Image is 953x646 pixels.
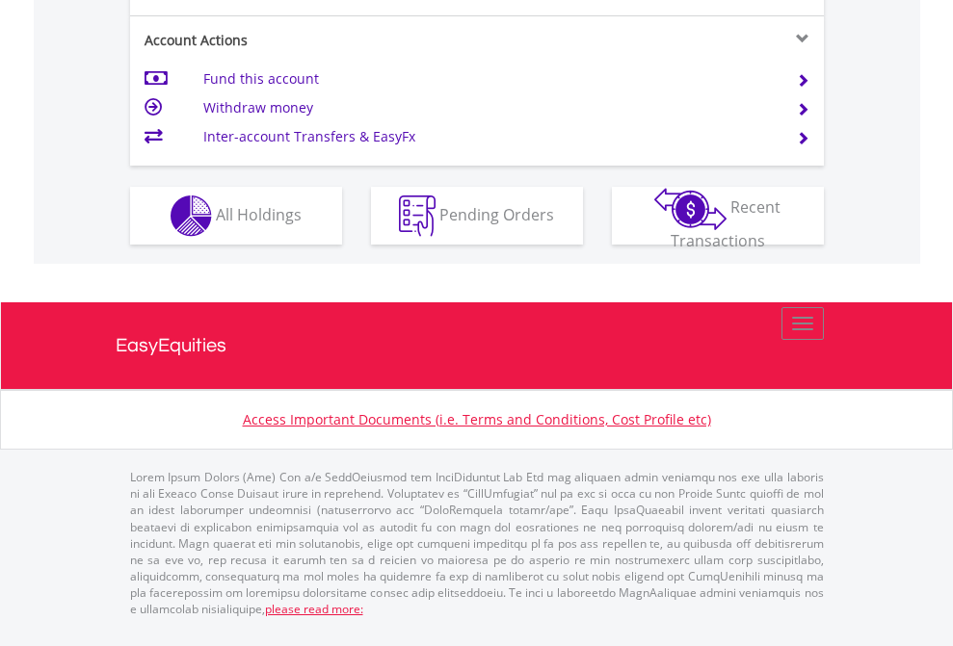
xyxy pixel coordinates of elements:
[439,203,554,224] span: Pending Orders
[116,302,838,389] a: EasyEquities
[371,187,583,245] button: Pending Orders
[243,410,711,428] a: Access Important Documents (i.e. Terms and Conditions, Cost Profile etc)
[171,195,212,237] img: holdings-wht.png
[399,195,436,237] img: pending_instructions-wht.png
[265,601,363,617] a: please read more:
[203,65,773,93] td: Fund this account
[130,31,477,50] div: Account Actions
[203,122,773,151] td: Inter-account Transfers & EasyFx
[654,188,727,230] img: transactions-zar-wht.png
[612,187,824,245] button: Recent Transactions
[130,187,342,245] button: All Holdings
[203,93,773,122] td: Withdraw money
[216,203,302,224] span: All Holdings
[130,469,824,617] p: Lorem Ipsum Dolors (Ame) Con a/e SeddOeiusmod tem InciDiduntut Lab Etd mag aliquaen admin veniamq...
